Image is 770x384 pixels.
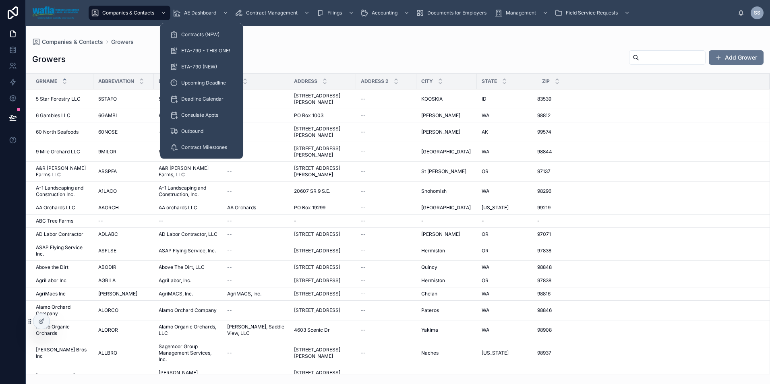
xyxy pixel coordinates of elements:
span: AGRILA [98,277,116,284]
a: 60 North Seafoods [36,129,89,135]
a: WA [482,188,532,194]
span: Contract Management [246,10,298,16]
a: ABC Tree Farms [36,218,89,224]
span: Consulate Appts [181,112,218,118]
a: 9 Mile Orchard LLC [36,149,89,155]
a: - [537,218,760,224]
span: 83539 [537,96,551,102]
span: OR [482,168,488,175]
span: AAORCH [98,204,119,211]
a: -- [227,168,284,175]
span: Hermiston [421,248,445,254]
span: [PERSON_NAME] [98,291,137,297]
span: -- [227,307,232,314]
a: [STREET_ADDRESS][PERSON_NAME] [294,165,351,178]
a: ETA-790 (NEW) [165,60,238,74]
a: AA orchards LLC [159,204,217,211]
a: Deadline Calendar [165,92,238,106]
span: WA [482,112,489,119]
span: [STREET_ADDRESS] [294,248,340,254]
span: [PERSON_NAME] [421,129,460,135]
span: Deadline Calendar [181,96,224,102]
a: -- [159,218,217,224]
a: [STREET_ADDRESS][PERSON_NAME] [294,93,351,105]
span: AgriLabor Inc [36,277,66,284]
span: ASAP Flying Service, Inc. [159,248,216,254]
span: 99219 [537,204,551,211]
a: - [482,218,532,224]
span: AE Dashboard [184,10,216,16]
a: AgriMACS, Inc. [227,291,284,297]
a: Alamo Organic Orchards [36,324,89,337]
span: A-1 Landscaping and Construction Inc. [36,185,89,198]
span: -- [361,204,366,211]
span: AD Labor Contractor [36,231,83,237]
span: - [537,218,540,224]
span: Filings [327,10,342,16]
span: 6 Gambles LLC [36,112,70,119]
a: [PERSON_NAME], Saddle View, LLC [227,324,284,337]
a: 5STAFO [98,96,149,102]
span: Growers [111,38,134,46]
div: scrollable content [85,4,738,22]
span: -- [361,96,366,102]
span: -- [361,129,366,135]
span: ALOROR [98,327,118,333]
a: AA Orchards [227,204,284,211]
a: AgriMacs Inc [36,291,89,297]
span: 5STAFO [98,96,117,102]
a: Above The Dirt, LLC [159,264,217,270]
a: 20607 SR 9 S.E. [294,188,351,194]
a: ARSPFA [98,168,149,175]
a: WA [482,264,532,270]
span: 98816 [537,291,551,297]
a: Companies & Contacts [89,6,170,20]
span: ARSPFA [98,168,117,175]
span: ABC Tree Farms [36,218,73,224]
a: [STREET_ADDRESS] [294,307,351,314]
span: ADLABC [98,231,118,237]
span: 97838 [537,277,551,284]
span: Pateros [421,307,439,314]
a: PO Box 19299 [294,204,351,211]
span: 6 Gambles, LLC [159,112,195,119]
a: -- [361,264,412,270]
span: WA [482,291,489,297]
span: 4603 Scenic Dr [294,327,330,333]
a: ID [482,96,532,102]
span: Hermiston [421,277,445,284]
a: -- [361,231,412,237]
span: Chelan [421,291,437,297]
a: A1LACO [98,188,149,194]
span: -- [361,277,366,284]
span: ASAP Flying Service Inc. [36,244,89,257]
span: Field Service Requests [566,10,618,16]
span: Management [506,10,536,16]
a: OR [482,168,532,175]
a: -- [361,96,412,102]
span: Outbound [181,128,203,134]
a: 6 Gambles, LLC [159,112,217,119]
a: ASFLSE [98,248,149,254]
a: AAORCH [98,204,149,211]
img: App logo [32,6,79,19]
a: -- [227,188,284,194]
a: OR [482,248,532,254]
span: -- [361,149,366,155]
a: 99574 [537,129,760,135]
a: 97137 [537,168,760,175]
span: -- [361,291,366,297]
a: [GEOGRAPHIC_DATA] [421,204,472,211]
span: AD Labor Contractor, LLC [159,231,217,237]
a: 6GAMBL [98,112,149,119]
a: AK [482,129,532,135]
a: [STREET_ADDRESS][PERSON_NAME] [294,126,351,138]
a: Alamo Orchard Company [36,304,89,317]
span: ETA-790 - THIS ONE! [181,47,230,54]
a: Snohomish [421,188,472,194]
a: 9 Mile Orchard,LLC [159,149,217,155]
a: AgriMACS, Inc. [159,291,217,297]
